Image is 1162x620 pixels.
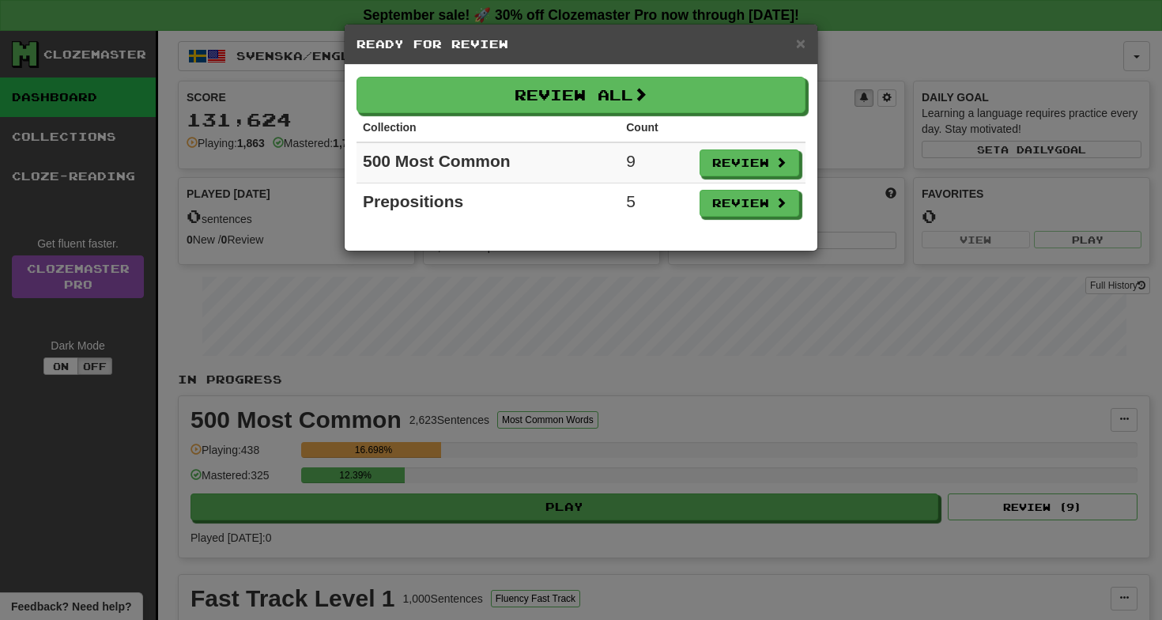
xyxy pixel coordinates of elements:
[357,77,805,113] button: Review All
[357,113,620,142] th: Collection
[700,190,799,217] button: Review
[620,142,693,183] td: 9
[357,36,805,52] h5: Ready for Review
[700,149,799,176] button: Review
[796,34,805,52] span: ×
[620,183,693,224] td: 5
[357,183,620,224] td: Prepositions
[620,113,693,142] th: Count
[357,142,620,183] td: 500 Most Common
[796,35,805,51] button: Close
